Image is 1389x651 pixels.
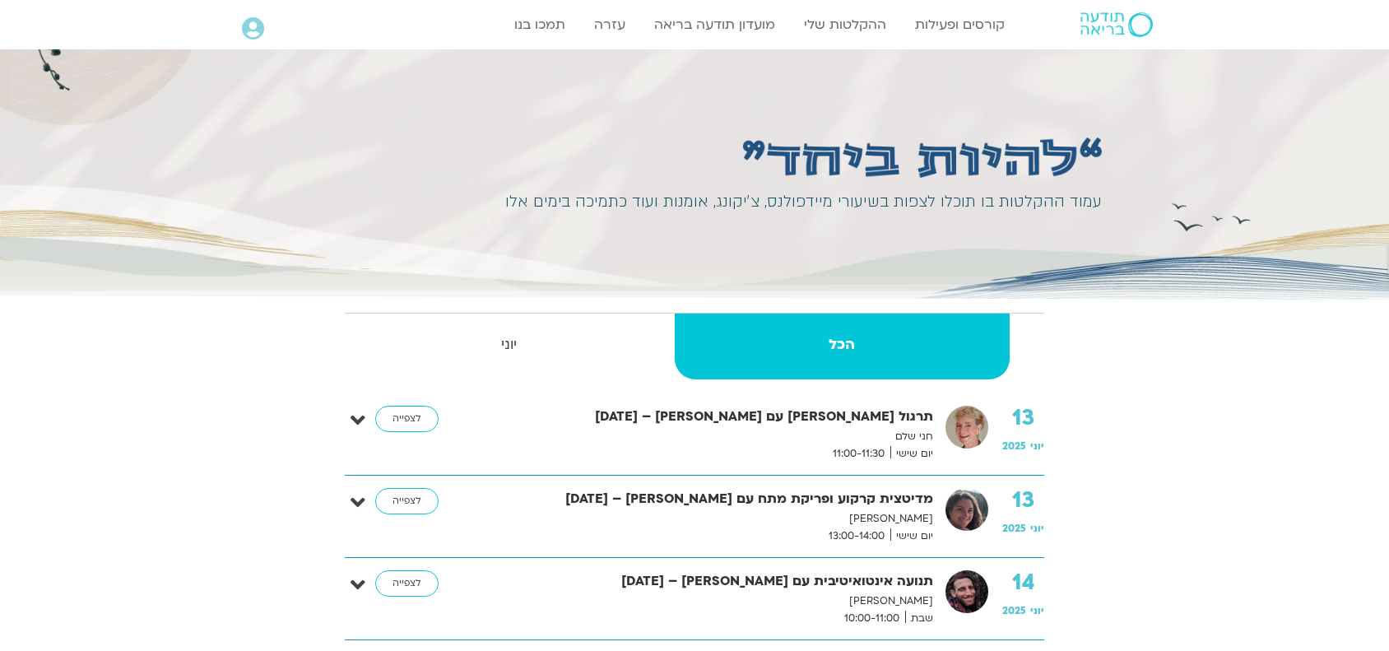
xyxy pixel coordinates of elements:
[905,610,933,627] span: שבת
[1002,604,1026,617] span: 2025
[1030,522,1044,535] span: יוני
[501,593,933,610] p: [PERSON_NAME]
[501,570,933,593] strong: תנועה אינטואיטיבית עם [PERSON_NAME] – [DATE]
[586,9,634,40] a: עזרה
[491,188,1103,216] div: עמוד ההקלטות בו תוכלו לצפות בשיעורי מיידפולנס, צ׳יקונג, אומנות ועוד כתמיכה בימים אלו​
[375,570,439,597] a: לצפייה
[506,9,574,40] a: תמכו בנו
[1002,570,1044,595] strong: 14
[346,332,671,357] strong: יוני
[827,445,890,463] span: 11:00-11:30
[1002,406,1044,430] strong: 13
[1030,439,1044,453] span: יוני
[823,528,890,545] span: 13:00-14:00
[346,314,671,379] a: יוני
[1030,604,1044,617] span: יוני
[890,528,933,545] span: יום שישי
[501,488,933,510] strong: מדיטצית קרקוע ופריקת מתח עם [PERSON_NAME] – [DATE]
[501,406,933,428] strong: תרגול [PERSON_NAME] עם [PERSON_NAME] – [DATE]
[907,9,1013,40] a: קורסים ופעילות
[501,428,933,445] p: חני שלם
[1002,488,1044,513] strong: 13
[1080,12,1153,37] img: תודעה בריאה
[501,510,933,528] p: [PERSON_NAME]
[646,9,783,40] a: מועדון תודעה בריאה
[796,9,894,40] a: ההקלטות שלי
[1002,522,1026,535] span: 2025
[839,610,905,627] span: 10:00-11:00
[675,314,1010,379] a: הכל
[675,332,1010,357] strong: הכל
[375,406,439,432] a: לצפייה
[1002,439,1026,453] span: 2025
[375,488,439,514] a: לצפייה
[890,445,933,463] span: יום שישי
